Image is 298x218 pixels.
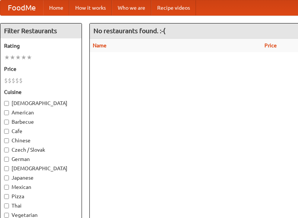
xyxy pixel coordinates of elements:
li: ★ [21,53,26,61]
label: Cafe [4,127,78,135]
h4: Filter Restaurants [0,23,82,38]
li: ★ [4,53,10,61]
label: Czech / Slovak [4,146,78,154]
input: Chinese [4,138,9,143]
input: Thai [4,203,9,208]
label: [DEMOGRAPHIC_DATA] [4,99,78,107]
h5: Price [4,65,78,73]
label: German [4,155,78,163]
a: Name [93,42,107,48]
label: Mexican [4,183,78,191]
input: American [4,110,9,115]
li: $ [4,76,8,85]
ng-pluralize: No restaurants found. :-( [93,27,165,34]
label: Thai [4,202,78,209]
li: $ [8,76,12,85]
label: Chinese [4,137,78,144]
h5: Cuisine [4,88,78,96]
input: Japanese [4,176,9,180]
a: FoodMe [0,0,43,15]
li: ★ [26,53,32,61]
a: Who we are [112,0,151,15]
li: ★ [10,53,15,61]
li: $ [19,76,23,85]
input: [DEMOGRAPHIC_DATA] [4,101,9,106]
input: Pizza [4,194,9,199]
input: Barbecue [4,120,9,124]
input: Czech / Slovak [4,148,9,152]
h5: Rating [4,42,78,50]
input: Mexican [4,185,9,190]
input: Cafe [4,129,9,134]
label: American [4,109,78,116]
li: ★ [15,53,21,61]
li: $ [12,76,15,85]
a: How it works [69,0,112,15]
a: Recipe videos [151,0,196,15]
li: $ [15,76,19,85]
a: Price [264,42,277,48]
label: Barbecue [4,118,78,126]
label: Pizza [4,193,78,200]
a: Home [43,0,69,15]
input: German [4,157,9,162]
input: Vegetarian [4,213,9,218]
label: Japanese [4,174,78,181]
label: [DEMOGRAPHIC_DATA] [4,165,78,172]
input: [DEMOGRAPHIC_DATA] [4,166,9,171]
